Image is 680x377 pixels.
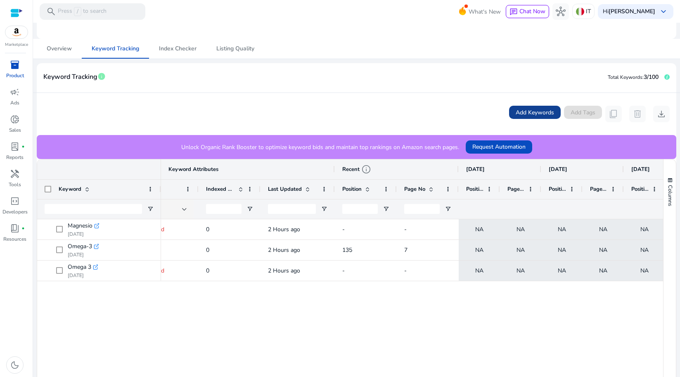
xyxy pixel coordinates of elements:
[58,7,107,16] p: Press to search
[46,7,56,17] span: search
[181,143,459,152] p: Unlock Organic Rank Booster to optimize keyword bids and maintain top rankings on Amazon search p...
[472,142,526,151] span: Request Automation
[5,26,28,38] img: amazon.svg
[45,204,142,214] input: Keyword Filter Input
[74,7,81,16] span: /
[68,261,91,273] span: Omega 3
[404,204,440,214] input: Page No Filter Input
[9,181,21,188] p: Tools
[383,206,389,212] button: Open Filter Menu
[6,72,24,79] p: Product
[206,246,209,254] span: 0
[659,7,668,17] span: keyboard_arrow_down
[342,267,345,275] span: -
[68,272,98,279] p: [DATE]
[549,166,567,173] span: [DATE]
[599,221,607,238] span: NA
[10,87,20,97] span: campaign
[507,185,525,193] span: Page No
[342,185,362,193] span: Position
[631,185,649,193] span: Position
[599,242,607,258] span: NA
[516,108,554,117] span: Add Keywords
[466,166,485,173] span: [DATE]
[576,7,584,16] img: it.svg
[321,206,327,212] button: Open Filter Menu
[586,4,591,19] p: IT
[206,204,242,214] input: Indexed Products Filter Input
[609,7,655,15] b: [PERSON_NAME]
[558,262,566,279] span: NA
[466,140,532,154] button: Request Automation
[206,225,209,233] span: 0
[147,206,154,212] button: Open Filter Menu
[68,241,92,252] span: Omega-3
[342,225,345,233] span: -
[599,262,607,279] span: NA
[68,231,99,237] p: [DATE]
[509,8,518,16] span: chat
[475,242,483,258] span: NA
[10,99,19,107] p: Ads
[549,185,566,193] span: Position
[216,46,254,52] span: Listing Quality
[47,46,72,52] span: Overview
[268,225,300,233] span: 2 Hours ago
[21,145,25,148] span: fiber_manual_record
[404,185,425,193] span: Page No
[268,185,302,193] span: Last Updated
[644,73,659,81] span: 3/100
[556,7,566,17] span: hub
[640,242,649,258] span: NA
[43,70,97,84] span: Keyword Tracking
[6,154,24,161] p: Reports
[608,74,644,81] span: Total Keywords:
[342,204,378,214] input: Position Filter Input
[92,46,139,52] span: Keyword Tracking
[361,164,371,174] span: info
[558,242,566,258] span: NA
[68,251,99,258] p: [DATE]
[469,5,501,19] span: What's New
[246,206,253,212] button: Open Filter Menu
[2,208,28,216] p: Developers
[10,169,20,179] span: handyman
[168,166,218,173] span: Keyword Attributes
[656,109,666,119] span: download
[10,196,20,206] span: code_blocks
[404,267,407,275] span: -
[68,220,92,232] span: Magnesio
[517,221,525,238] span: NA
[159,46,197,52] span: Index Checker
[342,164,371,174] div: Recent
[509,106,561,119] button: Add Keywords
[519,7,545,15] span: Chat Now
[475,221,483,238] span: NA
[517,242,525,258] span: NA
[517,262,525,279] span: NA
[10,223,20,233] span: book_4
[603,9,655,14] p: Hi
[640,221,649,238] span: NA
[666,185,674,206] span: Columns
[552,3,569,20] button: hub
[653,106,670,122] button: download
[445,206,451,212] button: Open Filter Menu
[631,166,650,173] span: [DATE]
[506,5,549,18] button: chatChat Now
[268,246,300,254] span: 2 Hours ago
[268,204,316,214] input: Last Updated Filter Input
[268,267,300,275] span: 2 Hours ago
[342,246,352,254] span: 135
[10,142,20,152] span: lab_profile
[21,227,25,230] span: fiber_manual_record
[10,360,20,370] span: dark_mode
[404,225,407,233] span: -
[97,72,106,81] span: info
[466,185,483,193] span: Position
[640,262,649,279] span: NA
[10,60,20,70] span: inventory_2
[404,246,408,254] span: 7
[10,114,20,124] span: donut_small
[590,185,607,193] span: Page No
